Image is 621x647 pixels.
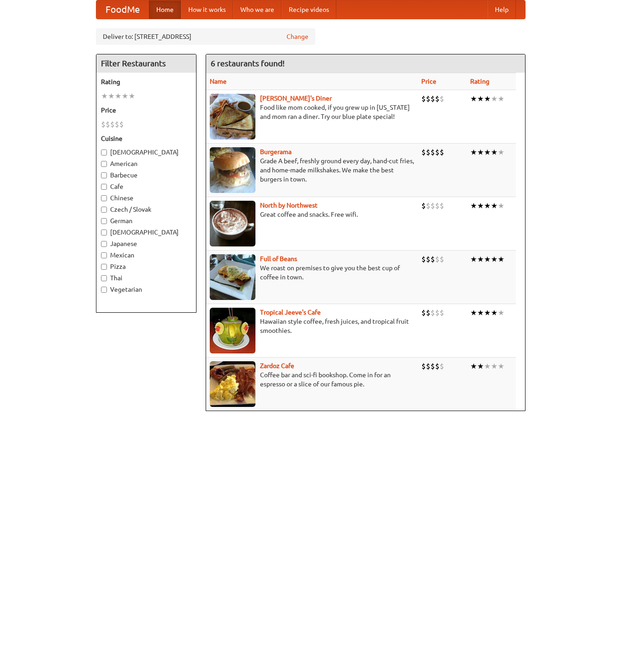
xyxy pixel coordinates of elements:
[101,106,191,115] h5: Price
[470,78,489,85] a: Rating
[491,147,498,157] li: ★
[101,159,191,168] label: American
[426,254,430,264] li: $
[101,216,191,225] label: German
[491,254,498,264] li: ★
[210,103,414,121] p: Food like mom cooked, if you grew up in [US_STATE] and mom ran a diner. Try our blue plate special!
[430,147,435,157] li: $
[101,285,191,294] label: Vegetarian
[426,201,430,211] li: $
[210,78,227,85] a: Name
[430,308,435,318] li: $
[101,172,107,178] input: Barbecue
[260,255,297,262] a: Full of Beans
[470,147,477,157] li: ★
[115,91,122,101] li: ★
[491,308,498,318] li: ★
[498,201,504,211] li: ★
[101,207,107,213] input: Czech / Slovak
[101,252,107,258] input: Mexican
[281,0,336,19] a: Recipe videos
[440,361,444,371] li: $
[426,308,430,318] li: $
[101,241,107,247] input: Japanese
[477,147,484,157] li: ★
[440,201,444,211] li: $
[426,147,430,157] li: $
[421,147,426,157] li: $
[101,262,191,271] label: Pizza
[210,210,414,219] p: Great coffee and snacks. Free wifi.
[210,263,414,282] p: We roast on premises to give you the best cup of coffee in town.
[101,228,191,237] label: [DEMOGRAPHIC_DATA]
[491,361,498,371] li: ★
[181,0,233,19] a: How it works
[101,239,191,248] label: Japanese
[421,254,426,264] li: $
[96,0,149,19] a: FoodMe
[440,308,444,318] li: $
[101,205,191,214] label: Czech / Slovak
[260,148,292,155] a: Burgerama
[491,201,498,211] li: ★
[101,134,191,143] h5: Cuisine
[210,94,255,139] img: sallys.jpg
[440,94,444,104] li: $
[101,251,191,260] label: Mexican
[96,28,315,45] div: Deliver to: [STREET_ADDRESS]
[435,94,440,104] li: $
[440,254,444,264] li: $
[210,308,255,353] img: jeeves.jpg
[430,361,435,371] li: $
[260,362,294,369] b: Zardoz Cafe
[210,370,414,389] p: Coffee bar and sci-fi bookshop. Come in for an espresso or a slice of our famous pie.
[210,156,414,184] p: Grade A beef, freshly ground every day, hand-cut fries, and home-made milkshakes. We make the bes...
[477,94,484,104] li: ★
[101,171,191,180] label: Barbecue
[210,317,414,335] p: Hawaiian style coffee, fresh juices, and tropical fruit smoothies.
[101,184,107,190] input: Cafe
[122,91,128,101] li: ★
[260,202,318,209] b: North by Northwest
[470,94,477,104] li: ★
[101,150,107,155] input: [DEMOGRAPHIC_DATA]
[101,287,107,293] input: Vegetarian
[470,361,477,371] li: ★
[101,195,107,201] input: Chinese
[210,147,255,193] img: burgerama.jpg
[484,94,491,104] li: ★
[484,201,491,211] li: ★
[435,254,440,264] li: $
[106,119,110,129] li: $
[484,361,491,371] li: ★
[149,0,181,19] a: Home
[477,308,484,318] li: ★
[477,361,484,371] li: ★
[96,54,196,73] h4: Filter Restaurants
[210,254,255,300] img: beans.jpg
[101,273,191,283] label: Thai
[287,32,308,41] a: Change
[101,161,107,167] input: American
[430,254,435,264] li: $
[101,91,108,101] li: ★
[101,77,191,86] h5: Rating
[435,361,440,371] li: $
[470,308,477,318] li: ★
[110,119,115,129] li: $
[101,218,107,224] input: German
[101,148,191,157] label: [DEMOGRAPHIC_DATA]
[101,275,107,281] input: Thai
[488,0,516,19] a: Help
[477,201,484,211] li: ★
[426,361,430,371] li: $
[101,264,107,270] input: Pizza
[440,147,444,157] li: $
[421,94,426,104] li: $
[430,94,435,104] li: $
[435,201,440,211] li: $
[470,254,477,264] li: ★
[421,201,426,211] li: $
